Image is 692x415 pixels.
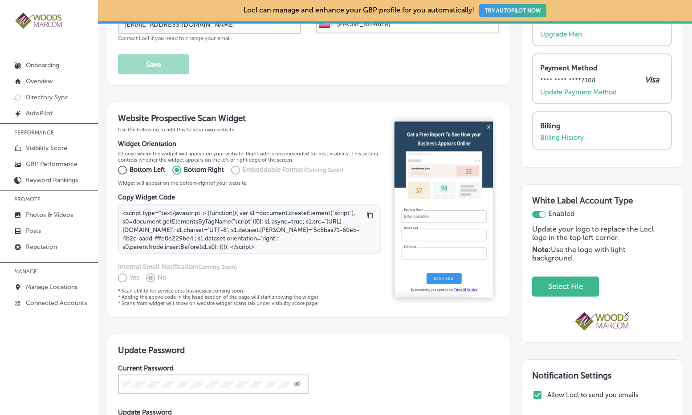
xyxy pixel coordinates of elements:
p: Widget will appear on the bottom- right of your website. [118,180,381,186]
p: Directory Sync [26,94,68,101]
label: Allow Locl to send you emails [547,391,670,399]
p: * Scan ability for service area businesses coming soon. * Adding the above code in the head secti... [118,288,381,306]
span: (Coming Soon) [197,264,237,270]
p: Embeddable Format [243,165,343,175]
input: Phone number [336,16,496,33]
button: Save [118,54,189,74]
p: Photos & Videos [26,211,73,219]
p: Reputation [26,243,57,251]
a: Update Payment Method [540,88,617,96]
h3: Update Password [118,345,499,355]
a: Billing History [540,134,584,142]
p: Visa [645,75,659,85]
p: Yes [130,273,139,283]
textarea: <script type="text/javascript"> (function(){ var s1=document.createElement("script"), s0=document... [118,204,381,254]
p: Onboarding [26,61,59,69]
button: Select File [543,277,588,296]
p: Manage Locations [26,283,77,291]
span: Contact Locl if you need to change your email. [118,35,232,41]
h3: Website Prospective Scan Widget [118,113,381,123]
img: 4a29b66a-e5ec-43cd-850c-b989ed1601aaLogo_Horizontal_BerryOlive_1000.jpg [14,12,63,30]
p: Use the logo with light background. [532,245,661,262]
p: Payment Method [540,64,659,72]
p: Bottom Right [184,165,224,175]
p: Choose where the widget will appear on your website. Right side is recommended for best visibilit... [118,151,381,163]
p: Keyword Rankings [26,176,78,184]
p: Connected Accounts [26,299,87,307]
p: Posts [26,227,41,235]
button: TRY AUTOPILOT NOW [479,4,546,17]
p: GBP Performance [26,160,77,168]
label: Current Password [118,364,174,372]
button: Copy to clipboard [365,210,375,220]
h4: Internal Email Notification [118,263,381,271]
p: Bottom Left [130,165,165,175]
p: AutoPilot [26,110,53,117]
span: Enabled [548,209,575,218]
p: Use the following to add this to your own website. [118,126,381,133]
span: (Coming Soon) [303,167,343,173]
p: Visibility Score [26,144,67,152]
p: No [158,273,167,283]
p: Update your logo to replace the Locl logo in the top left corner. [532,225,661,245]
h4: Widget Orientation [118,140,381,148]
img: 256ffbef88b0ca129e0e8d089cf1fab9.png [388,113,499,306]
span: Toggle password visibility [294,380,301,388]
h3: Notification Settings [532,370,672,381]
div: Uppy Dashboard [532,277,661,297]
p: Overview [26,77,53,85]
strong: Note: [532,245,551,254]
h3: White Label Account Type [532,195,672,209]
a: Upgrade Plan [540,30,582,38]
h4: Copy Widget Code [118,193,381,201]
input: Enter Email [118,15,301,34]
p: Billing [540,122,659,130]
